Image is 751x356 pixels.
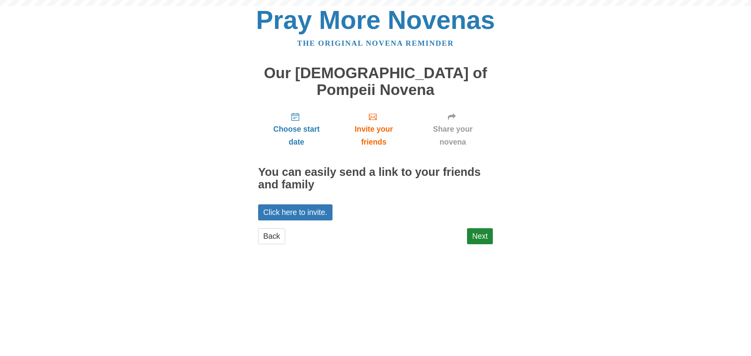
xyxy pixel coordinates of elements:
[258,204,332,220] a: Click here to invite.
[258,106,335,152] a: Choose start date
[343,123,405,148] span: Invite your friends
[420,123,485,148] span: Share your novena
[297,39,454,47] a: The original novena reminder
[413,106,493,152] a: Share your novena
[258,228,285,244] a: Back
[467,228,493,244] a: Next
[256,5,495,34] a: Pray More Novenas
[335,106,413,152] a: Invite your friends
[258,166,493,191] h2: You can easily send a link to your friends and family
[258,65,493,98] h1: Our [DEMOGRAPHIC_DATA] of Pompeii Novena
[266,123,327,148] span: Choose start date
